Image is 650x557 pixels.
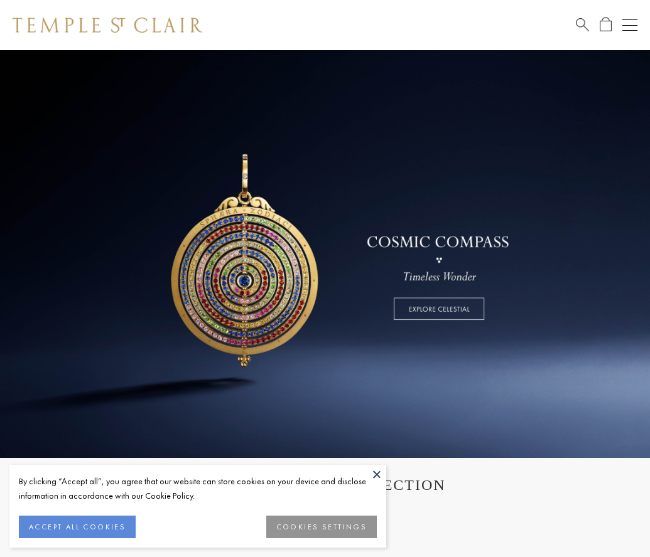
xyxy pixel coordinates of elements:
a: Search [576,17,589,33]
button: COOKIES SETTINGS [266,516,377,538]
button: Open navigation [622,18,637,33]
a: Open Shopping Bag [600,17,612,33]
img: Temple St. Clair [13,18,202,33]
div: By clicking “Accept all”, you agree that our website can store cookies on your device and disclos... [19,474,377,503]
button: ACCEPT ALL COOKIES [19,516,136,538]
